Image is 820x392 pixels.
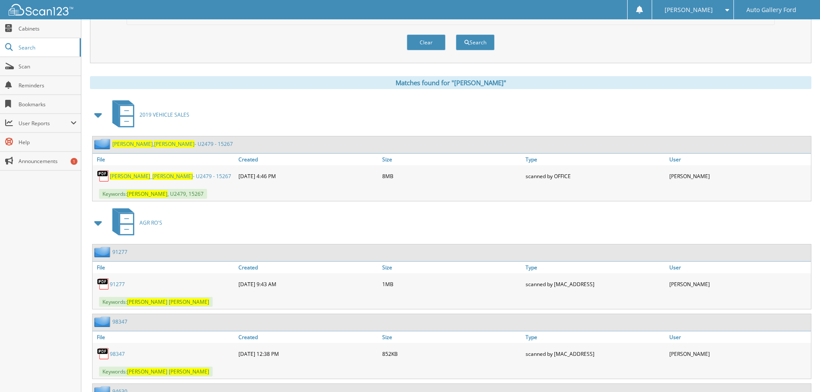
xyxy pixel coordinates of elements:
[99,367,213,377] span: Keywords:
[94,139,112,149] img: folder2.png
[139,219,162,226] span: AGR RO'S
[665,7,713,12] span: [PERSON_NAME]
[107,98,189,132] a: 2019 VEHICLE SALES
[169,298,209,306] span: [PERSON_NAME]
[97,278,110,290] img: PDF.png
[99,189,207,199] span: Keywords: , U2479, 15267
[127,368,167,375] span: [PERSON_NAME]
[93,154,236,165] a: File
[110,281,125,288] a: 91277
[667,345,811,362] div: [PERSON_NAME]
[523,154,667,165] a: Type
[236,154,380,165] a: Created
[94,247,112,257] img: folder2.png
[236,167,380,185] div: [DATE] 4:46 PM
[169,368,209,375] span: [PERSON_NAME]
[139,111,189,118] span: 2019 VEHICLE SALES
[112,140,153,148] span: [PERSON_NAME]
[380,167,524,185] div: 8MB
[667,275,811,293] div: [PERSON_NAME]
[456,34,495,50] button: Search
[19,44,75,51] span: Search
[407,34,446,50] button: Clear
[94,316,112,327] img: folder2.png
[19,82,77,89] span: Reminders
[93,331,236,343] a: File
[110,350,125,358] a: 98347
[110,173,231,180] a: [PERSON_NAME]_[PERSON_NAME]- U2479 - 15267
[154,140,195,148] span: [PERSON_NAME]
[127,298,167,306] span: [PERSON_NAME]
[667,331,811,343] a: User
[667,167,811,185] div: [PERSON_NAME]
[19,63,77,70] span: Scan
[9,4,73,15] img: scan123-logo-white.svg
[71,158,77,165] div: 1
[90,76,811,89] div: Matches found for "[PERSON_NAME]"
[380,345,524,362] div: 852KB
[107,206,162,240] a: AGR RO'S
[93,262,236,273] a: File
[97,347,110,360] img: PDF.png
[236,331,380,343] a: Created
[667,154,811,165] a: User
[19,120,71,127] span: User Reports
[19,101,77,108] span: Bookmarks
[99,297,213,307] span: Keywords:
[380,331,524,343] a: Size
[19,157,77,165] span: Announcements
[380,275,524,293] div: 1MB
[112,140,233,148] a: [PERSON_NAME],[PERSON_NAME]- U2479 - 15267
[667,262,811,273] a: User
[97,170,110,182] img: PDF.png
[523,262,667,273] a: Type
[236,345,380,362] div: [DATE] 12:38 PM
[19,25,77,32] span: Cabinets
[236,262,380,273] a: Created
[127,190,167,198] span: [PERSON_NAME]
[523,345,667,362] div: scanned by [MAC_ADDRESS]
[112,318,127,325] a: 98347
[112,248,127,256] a: 91277
[152,173,193,180] span: [PERSON_NAME]
[380,154,524,165] a: Size
[19,139,77,146] span: Help
[523,275,667,293] div: scanned by [MAC_ADDRESS]
[236,275,380,293] div: [DATE] 9:43 AM
[523,331,667,343] a: Type
[110,173,150,180] span: [PERSON_NAME]
[380,262,524,273] a: Size
[746,7,796,12] span: Auto Gallery Ford
[523,167,667,185] div: scanned by OFFICE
